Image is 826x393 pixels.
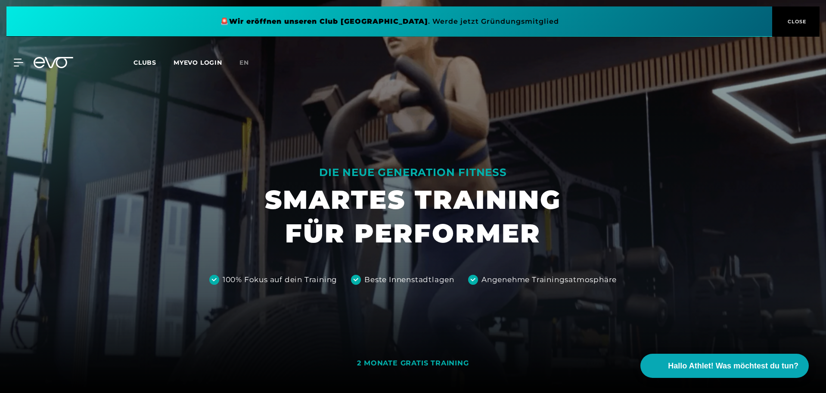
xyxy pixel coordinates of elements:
h1: SMARTES TRAINING FÜR PERFORMER [265,183,561,250]
button: Hallo Athlet! Was möchtest du tun? [640,354,809,378]
div: DIE NEUE GENERATION FITNESS [265,166,561,179]
a: Clubs [134,58,174,66]
span: CLOSE [786,18,807,25]
button: CLOSE [772,6,820,37]
span: Hallo Athlet! Was möchtest du tun? [668,360,798,372]
span: Clubs [134,59,156,66]
div: 100% Fokus auf dein Training [223,274,337,286]
div: Angenehme Trainingsatmosphäre [481,274,617,286]
div: 2 MONATE GRATIS TRAINING [357,359,469,368]
a: en [239,58,259,68]
a: MYEVO LOGIN [174,59,222,66]
div: Beste Innenstadtlagen [364,274,454,286]
span: en [239,59,249,66]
